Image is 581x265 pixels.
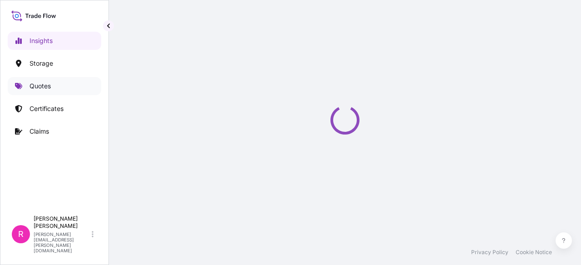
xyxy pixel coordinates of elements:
a: Claims [8,122,101,140]
a: Insights [8,32,101,50]
p: Insights [30,36,53,45]
a: Privacy Policy [471,249,508,256]
a: Quotes [8,77,101,95]
p: Storage [30,59,53,68]
p: [PERSON_NAME] [PERSON_NAME] [34,215,90,230]
p: Quotes [30,82,51,91]
a: Storage [8,54,101,72]
a: Certificates [8,100,101,118]
p: Certificates [30,104,64,113]
p: Claims [30,127,49,136]
span: R [18,230,24,239]
p: [PERSON_NAME][EMAIL_ADDRESS][PERSON_NAME][DOMAIN_NAME] [34,231,90,253]
a: Cookie Notice [516,249,552,256]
